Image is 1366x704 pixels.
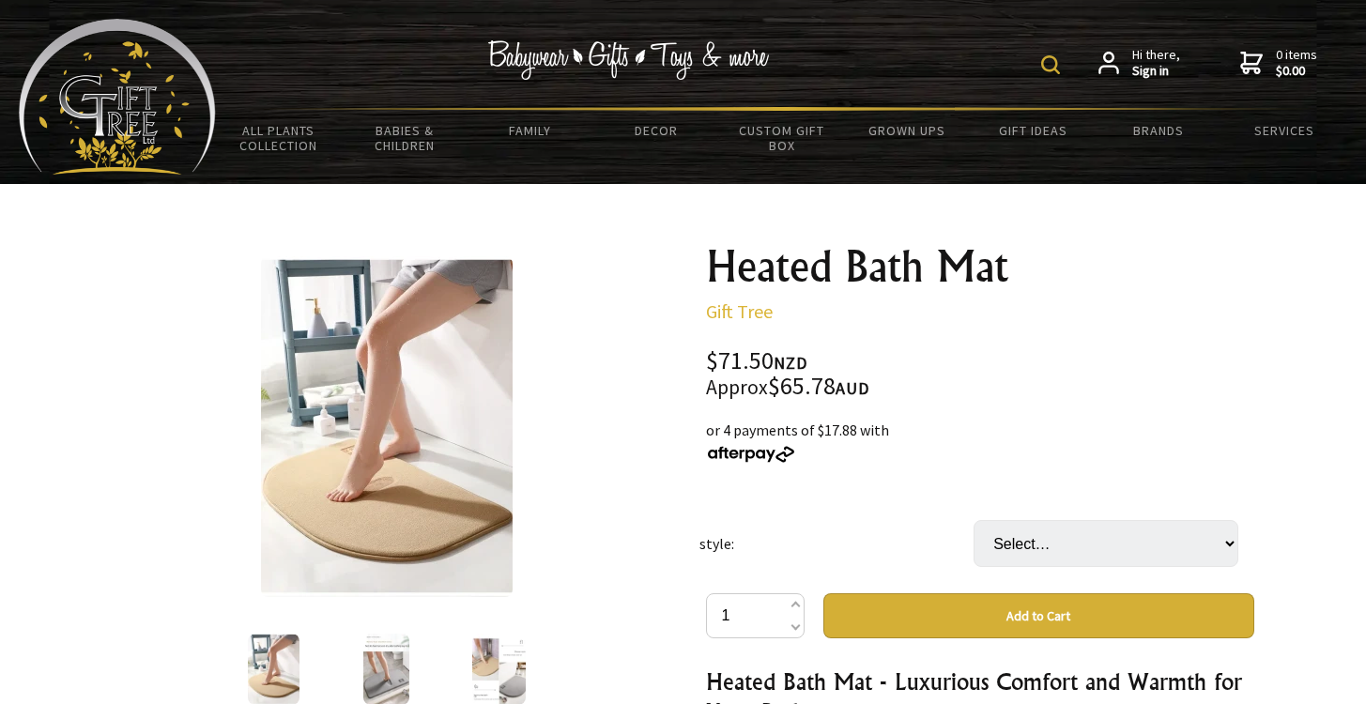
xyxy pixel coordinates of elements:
img: Babywear - Gifts - Toys & more [488,40,770,80]
div: $71.50 $65.78 [706,349,1254,400]
img: Babyware - Gifts - Toys and more... [19,19,216,175]
a: Babies & Children [342,111,468,165]
a: Gift Tree [706,299,773,323]
img: Heated Bath Mat [261,256,513,597]
strong: Sign in [1132,63,1180,80]
a: Brands [1096,111,1221,150]
button: Add to Cart [823,593,1254,638]
td: style: [699,494,974,593]
a: All Plants Collection [216,111,342,165]
a: Hi there,Sign in [1098,47,1180,80]
a: Gift Ideas [970,111,1096,150]
a: Custom Gift Box [719,111,845,165]
small: Approx [706,375,768,400]
h1: Heated Bath Mat [706,244,1254,289]
span: 0 items [1276,46,1317,80]
a: Services [1221,111,1347,150]
a: Decor [593,111,719,150]
a: Family [468,111,593,150]
div: or 4 payments of $17.88 with [706,419,1254,464]
span: AUD [836,377,869,399]
a: Grown Ups [844,111,970,150]
span: NZD [774,352,807,374]
span: Hi there, [1132,47,1180,80]
img: Afterpay [706,446,796,463]
strong: $0.00 [1276,63,1317,80]
img: product search [1041,55,1060,74]
a: 0 items$0.00 [1240,47,1317,80]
